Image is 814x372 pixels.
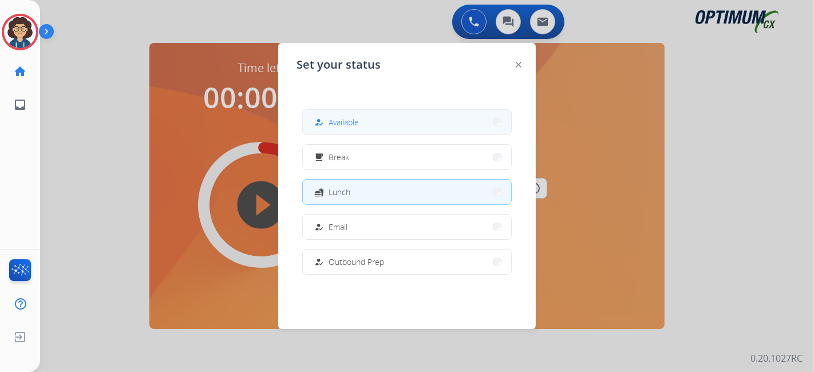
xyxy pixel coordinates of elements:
span: Email [329,221,347,233]
mat-icon: inbox [13,98,27,112]
mat-icon: how_to_reg [314,222,324,232]
span: Outbound Prep [329,256,384,268]
span: Available [329,116,359,128]
span: Set your status [297,57,381,73]
mat-icon: free_breakfast [314,152,324,162]
button: Break [303,145,511,169]
p: 0.20.1027RC [750,351,803,365]
button: Available [303,110,511,134]
span: Lunch [329,186,350,198]
mat-icon: how_to_reg [314,117,324,127]
button: Outbound Prep [303,250,511,274]
span: Break [329,151,349,163]
img: close-button [516,62,521,68]
button: Lunch [303,180,511,204]
mat-icon: how_to_reg [314,257,324,267]
button: Email [303,215,511,239]
img: avatar [4,16,36,48]
mat-icon: home [13,65,27,78]
mat-icon: fastfood [314,187,324,197]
